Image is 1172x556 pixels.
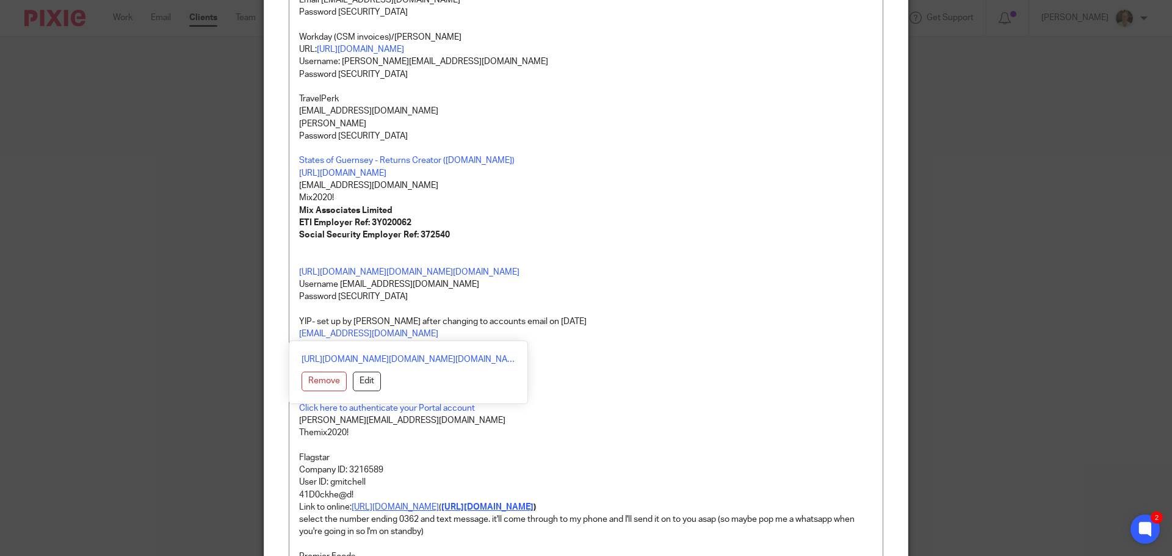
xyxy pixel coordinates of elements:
p: select the number ending 0362 and text message. it'll come through to my phone and I'll send it o... [299,513,873,538]
a: [URL][DOMAIN_NAME][DOMAIN_NAME][DOMAIN_NAME] [299,268,519,276]
a: [EMAIL_ADDRESS][DOMAIN_NAME] [299,330,438,338]
p: Workday (CSM invoices)/[PERSON_NAME] [299,31,873,43]
strong: Social Security Employer Ref: 372540 [299,231,450,239]
p: [PERSON_NAME] [299,118,873,130]
p: [EMAIL_ADDRESS][DOMAIN_NAME] [299,105,873,117]
p: Mix2020! [299,192,873,204]
p: Password [SECURITY_DATA] [299,6,873,18]
p: YIP [299,254,873,266]
button: Remove [302,372,347,391]
p: Password [SECURITY_DATA] [299,68,873,81]
a: [URL][DOMAIN_NAME][DOMAIN_NAME][DOMAIN_NAME] [302,353,515,366]
strong: Mix Associates Limited [299,206,392,215]
p: Flagstar [299,452,873,464]
p: Themix2020! [299,427,873,439]
a: Click here to authenticate your Portal account [299,404,475,413]
a: [URL][DOMAIN_NAME] [441,503,534,511]
p: Company ID: 3216589 [299,464,873,476]
p: TravelPerk [299,93,873,105]
a: [URL][DOMAIN_NAME] [299,169,386,178]
p: [PERSON_NAME][EMAIL_ADDRESS][DOMAIN_NAME] [299,414,873,427]
p: YIP- set up by [PERSON_NAME] after changing to accounts email on [DATE] [299,316,873,328]
p: Username [EMAIL_ADDRESS][DOMAIN_NAME] [299,278,873,291]
p: Link to online: [299,501,873,513]
div: 2 [1151,511,1163,524]
p: 41D0ckhe@d! [299,489,873,501]
p: User ID: gmitchell [299,476,873,488]
strong: ETI Employer Ref: 3Y020062 [299,218,411,227]
u: ( [439,503,441,511]
button: Edit [353,372,381,391]
p: password [SECURITY_DATA] [299,340,873,352]
u: ) [534,503,536,511]
a: States of Guernsey - Returns Creator ([DOMAIN_NAME]) [299,156,515,165]
p: URL: Username: [PERSON_NAME][EMAIL_ADDRESS][DOMAIN_NAME] [299,43,873,68]
a: [URL][DOMAIN_NAME] [317,45,404,54]
p: Password [SECURITY_DATA] [299,130,873,142]
p: Password [SECURITY_DATA] [299,291,873,303]
p: [EMAIL_ADDRESS][DOMAIN_NAME] [299,179,873,192]
a: [URL][DOMAIN_NAME] [352,503,439,511]
p: DYKE YAXLEY portal [299,390,873,402]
